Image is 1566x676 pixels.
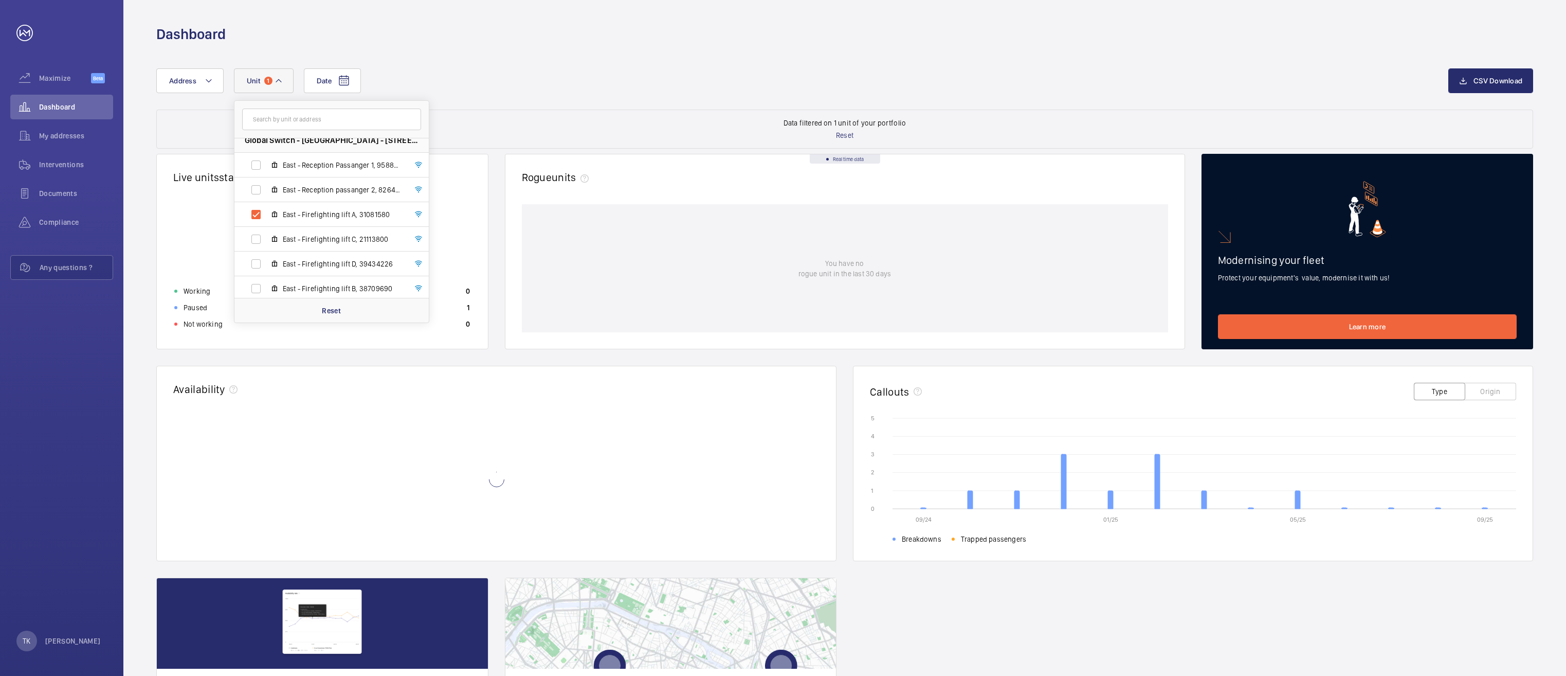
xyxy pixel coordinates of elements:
p: Working [184,286,210,296]
span: Maximize [39,73,91,83]
p: 0 [466,286,470,296]
span: Any questions ? [40,262,113,273]
text: 3 [871,451,875,458]
p: TK [23,636,30,646]
h2: Availability [173,383,225,396]
span: 1 [264,77,272,85]
h2: Callouts [870,385,909,398]
span: East - Firefighting lift D, 39434226 [283,259,402,269]
h2: Modernising your fleet [1218,254,1517,266]
p: Not working [184,319,223,329]
text: 0 [871,505,875,512]
a: Learn more [1218,314,1517,339]
div: Real time data [810,154,880,164]
p: Reset [322,306,341,316]
h2: Rogue [522,171,593,184]
span: Unit [247,77,260,85]
span: East - Firefighting lift B, 38709690 [283,283,402,294]
span: East - Reception passanger 2, 82642337 [283,185,402,195]
span: My addresses [39,131,113,141]
p: [PERSON_NAME] [45,636,101,646]
span: Global Switch - [GEOGRAPHIC_DATA] - [STREET_ADDRESS] [245,135,418,146]
p: Protect your equipment's value, modernise it with us! [1218,273,1517,283]
span: Address [169,77,196,85]
button: CSV Download [1448,68,1533,93]
span: Documents [39,188,113,199]
p: 1 [467,303,470,313]
text: 05/25 [1290,516,1306,523]
button: Type [1414,383,1465,400]
text: 5 [871,415,875,422]
span: East - Reception Passanger 1, 95888312 [283,160,402,170]
span: Trapped passengers [961,534,1026,544]
p: You have no rogue unit in the last 30 days [798,258,891,279]
button: Date [304,68,361,93]
text: 09/24 [916,516,932,523]
text: 01/25 [1103,516,1118,523]
p: Paused [184,303,207,313]
button: Unit1 [234,68,294,93]
span: Breakdowns [902,534,941,544]
input: Search by unit or address [242,109,421,130]
span: East - Firefighting lift C, 21113800 [283,234,402,244]
text: 1 [871,487,873,494]
span: status [219,171,266,184]
text: 09/25 [1477,516,1493,523]
text: 2 [871,469,874,476]
img: marketing-card.svg [1349,181,1386,237]
p: 0 [466,319,470,329]
span: East - Firefighting lift A, 31081580 [283,209,402,220]
span: Date [317,77,332,85]
h2: Live units [173,171,266,184]
p: Reset [836,130,853,140]
span: Beta [91,73,105,83]
span: Compliance [39,217,113,227]
p: Data filtered on 1 unit of your portfolio [784,118,906,128]
span: units [552,171,593,184]
button: Origin [1465,383,1516,400]
span: CSV Download [1473,77,1522,85]
span: Interventions [39,159,113,170]
button: Address [156,68,224,93]
span: Dashboard [39,102,113,112]
text: 4 [871,433,875,440]
h1: Dashboard [156,25,226,44]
